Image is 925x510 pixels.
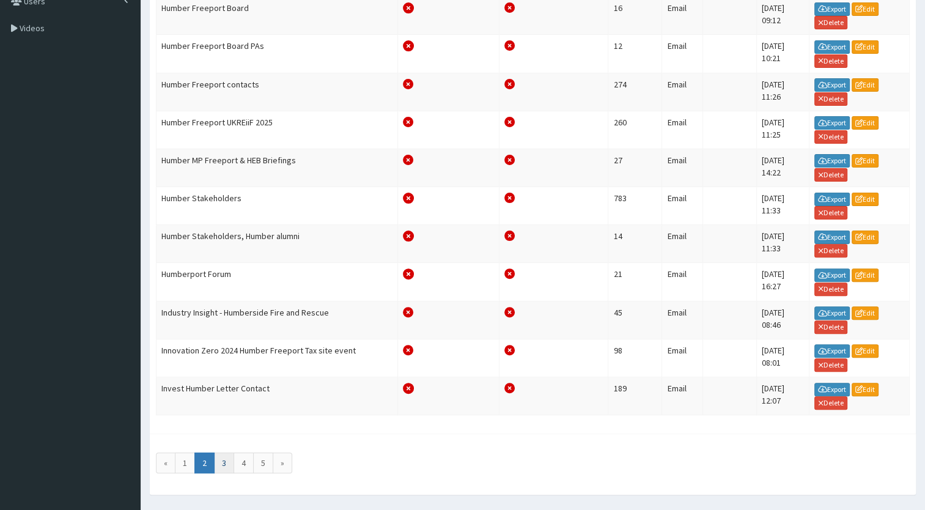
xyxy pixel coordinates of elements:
a: 1 [175,453,195,473]
td: 274 [608,73,662,111]
a: Edit [852,78,879,92]
td: 45 [608,301,662,339]
td: Industry Insight - Humberside Fire and Rescue [157,301,398,339]
td: Email [662,377,703,415]
a: Edit [852,383,879,396]
a: Edit [852,231,879,244]
td: Email [662,225,703,263]
a: Edit [852,116,879,130]
td: Email [662,263,703,301]
td: Email [662,301,703,339]
a: Export [814,154,850,168]
td: 12 [608,35,662,73]
a: Export [814,231,850,244]
td: [DATE] 12:07 [756,377,809,415]
td: Email [662,111,703,149]
a: 5 [253,453,273,473]
td: 260 [608,111,662,149]
a: Delete [814,16,847,29]
a: Delete [814,283,847,296]
a: Edit [852,2,879,16]
a: Edit [852,268,879,282]
a: Export [814,383,850,396]
td: 21 [608,263,662,301]
td: [DATE] 11:25 [756,111,809,149]
td: [DATE] 10:21 [756,35,809,73]
a: 4 [234,453,254,473]
td: Email [662,73,703,111]
td: [DATE] 14:22 [756,149,809,187]
td: Email [662,339,703,377]
a: Export [814,2,850,16]
td: 14 [608,225,662,263]
a: Delete [814,130,847,144]
a: Delete [814,168,847,182]
a: Edit [852,154,879,168]
a: Delete [814,358,847,372]
td: 783 [608,187,662,225]
a: Edit [852,344,879,358]
td: Email [662,149,703,187]
a: » [273,453,292,473]
a: Delete [814,320,847,334]
td: Innovation Zero 2024 Humber Freeport Tax site event [157,339,398,377]
td: Humber Stakeholders, Humber alumni [157,225,398,263]
a: Delete [814,54,847,68]
td: Email [662,35,703,73]
a: Edit [852,306,879,320]
a: Export [814,268,850,282]
td: [DATE] 08:46 [756,301,809,339]
a: Export [814,306,850,320]
a: Edit [852,40,879,54]
td: [DATE] 11:33 [756,187,809,225]
td: Invest Humber Letter Contact [157,377,398,415]
a: « [156,453,175,473]
a: Export [814,344,850,358]
span: Videos [20,23,45,34]
a: Delete [814,244,847,257]
td: Humber MP Freeport & HEB Briefings [157,149,398,187]
a: Delete [814,92,847,106]
td: [DATE] 11:33 [756,225,809,263]
td: Humber Freeport Board PAs [157,35,398,73]
a: Edit [852,193,879,206]
td: 189 [608,377,662,415]
a: Export [814,193,850,206]
a: Export [814,78,850,92]
a: Export [814,40,850,54]
td: Humber Stakeholders [157,187,398,225]
a: Export [814,116,850,130]
td: Humber Freeport contacts [157,73,398,111]
td: [DATE] 16:27 [756,263,809,301]
a: Delete [814,206,847,220]
td: 98 [608,339,662,377]
td: 27 [608,149,662,187]
td: [DATE] 11:26 [756,73,809,111]
span: 2 [194,453,215,473]
td: Humber Freeport UKREiiF 2025 [157,111,398,149]
td: Email [662,187,703,225]
td: [DATE] 08:01 [756,339,809,377]
a: Delete [814,396,847,410]
td: Humberport Forum [157,263,398,301]
a: 3 [214,453,234,473]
